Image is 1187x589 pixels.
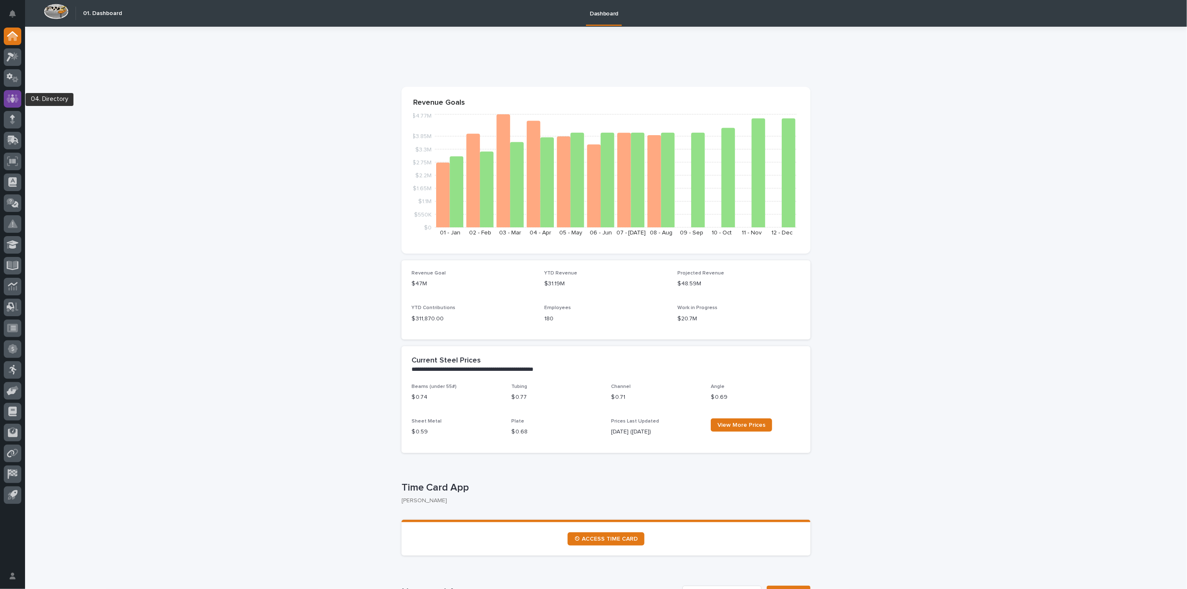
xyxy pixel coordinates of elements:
span: View More Prices [717,422,765,428]
tspan: $1.1M [418,199,432,205]
p: $31.19M [545,279,668,288]
text: 02 - Feb [469,230,491,236]
span: Sheet Metal [412,419,442,424]
tspan: $0 [424,225,432,231]
span: Tubing [511,384,527,389]
img: Workspace Logo [44,4,68,19]
tspan: $3.3M [415,147,432,153]
tspan: $2.2M [415,173,432,179]
p: $ 0.69 [711,393,801,402]
text: 04 - Apr [530,230,551,236]
p: [PERSON_NAME] [402,497,804,504]
span: Angle [711,384,725,389]
button: Notifications [4,5,21,23]
span: Plate [511,419,524,424]
p: Revenue Goals [413,98,799,108]
a: ⏲ ACCESS TIME CARD [568,532,644,546]
p: $47M [412,279,535,288]
text: 09 - Sep [680,230,703,236]
tspan: $1.65M [413,186,432,192]
tspan: $4.77M [412,113,432,119]
text: 10 - Oct [712,230,732,236]
span: Channel [611,384,631,389]
tspan: $3.85M [412,134,432,140]
span: YTD Contributions [412,305,455,310]
p: $ 0.59 [412,428,501,436]
span: Work in Progress [677,305,717,310]
a: View More Prices [711,418,772,432]
p: $20.7M [677,315,801,323]
span: ⏲ ACCESS TIME CARD [574,536,638,542]
h2: 01. Dashboard [83,10,122,17]
span: Projected Revenue [677,271,724,276]
p: 180 [545,315,668,323]
span: YTD Revenue [545,271,578,276]
p: $48.59M [677,279,801,288]
p: Time Card App [402,482,807,494]
text: 05 - May [559,230,582,236]
p: $ 0.74 [412,393,501,402]
text: 06 - Jun [590,230,612,236]
span: Prices Last Updated [611,419,659,424]
h2: Current Steel Prices [412,356,481,365]
tspan: $2.75M [412,160,432,166]
text: 08 - Aug [650,230,673,236]
text: 12 - Dec [771,230,793,236]
tspan: $550K [414,212,432,218]
p: $ 0.71 [611,393,701,402]
p: $ 0.68 [511,428,601,436]
span: Beams (under 55#) [412,384,457,389]
div: Notifications [10,10,21,23]
span: Revenue Goal [412,271,446,276]
text: 07 - [DATE] [616,230,646,236]
text: 03 - Mar [499,230,521,236]
span: Employees [545,305,571,310]
p: $ 311,870.00 [412,315,535,323]
p: [DATE] ([DATE]) [611,428,701,436]
text: 01 - Jan [440,230,460,236]
p: $ 0.77 [511,393,601,402]
text: 11 - Nov [742,230,762,236]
